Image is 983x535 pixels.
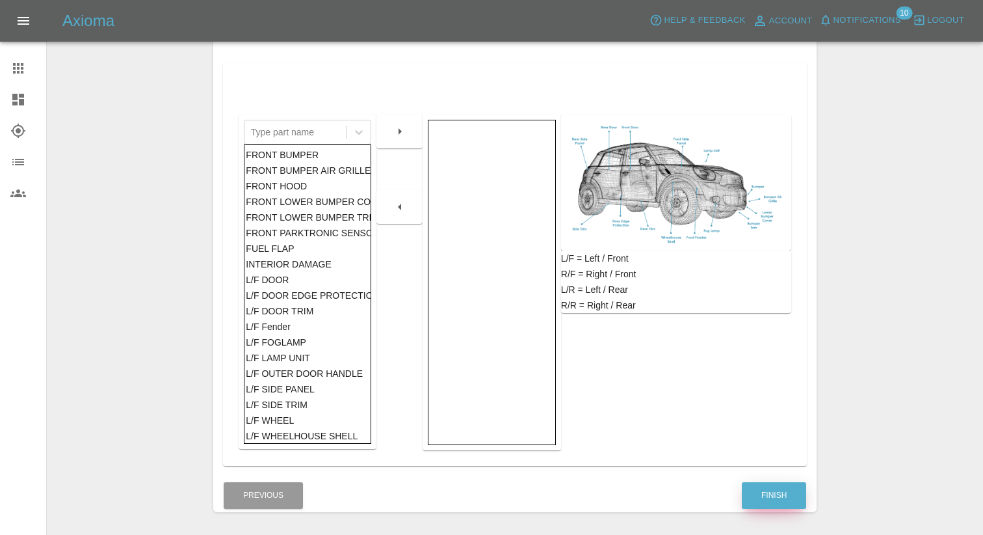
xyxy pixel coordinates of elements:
[246,210,369,225] div: FRONT LOWER BUMPER TRIM
[8,5,39,36] button: Open drawer
[246,381,369,397] div: L/F SIDE PANEL
[246,288,369,303] div: L/F DOOR EDGE PROTECTION
[742,482,806,509] button: Finish
[816,10,904,31] button: Notifications
[566,120,786,245] img: car
[246,397,369,413] div: L/F SIDE TRIM
[62,10,114,31] h5: Axioma
[246,303,369,319] div: L/F DOOR TRIM
[896,7,912,20] span: 10
[664,13,745,28] span: Help & Feedback
[224,482,303,509] button: Previous
[246,335,369,350] div: L/F FOGLAMP
[246,366,369,381] div: L/F OUTER DOOR HANDLE
[769,14,813,29] span: Account
[246,241,369,256] div: FUEL FLAP
[246,256,369,272] div: INTERIOR DAMAGE
[833,13,901,28] span: Notifications
[910,10,967,31] button: Logout
[246,413,369,428] div: L/F WHEEL
[246,350,369,366] div: L/F LAMP UNIT
[749,10,816,31] a: Account
[246,163,369,178] div: FRONT BUMPER AIR GRILLE
[646,10,748,31] button: Help & Feedback
[246,319,369,335] div: L/F Fender
[246,272,369,288] div: L/F DOOR
[561,251,791,313] div: L/F = Left / Front R/F = Right / Front L/R = Left / Rear R/R = Right / Rear
[246,178,369,194] div: FRONT HOOD
[246,428,369,444] div: L/F WHEELHOUSE SHELL
[246,194,369,210] div: FRONT LOWER BUMPER COVER
[927,13,964,28] span: Logout
[246,147,369,163] div: FRONT BUMPER
[246,225,369,241] div: FRONT PARKTRONIC SENSOR/S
